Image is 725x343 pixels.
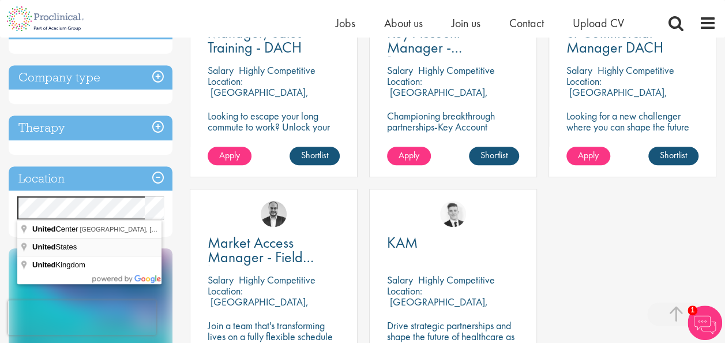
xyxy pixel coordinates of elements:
span: Apply [219,149,240,161]
a: Apply [387,147,431,165]
a: Market Access Manager - Field based [208,236,340,264]
h3: Location [9,166,172,191]
span: Manager, Sales Training - DACH [208,23,302,57]
span: Market Access Manager - Field based [208,233,314,281]
p: [GEOGRAPHIC_DATA], [GEOGRAPHIC_DATA] [566,85,667,110]
p: [GEOGRAPHIC_DATA], [GEOGRAPHIC_DATA] [387,295,488,319]
a: Shortlist [648,147,698,165]
a: Join us [452,16,480,31]
span: [GEOGRAPHIC_DATA], [GEOGRAPHIC_DATA], [GEOGRAPHIC_DATA], [GEOGRAPHIC_DATA] [80,226,354,233]
img: Chatbot [688,305,722,340]
h3: Therapy [9,115,172,140]
iframe: reCAPTCHA [8,300,156,335]
span: Location: [566,74,602,88]
span: Apply [399,149,419,161]
h3: Company type [9,65,172,90]
p: Highly Competitive [598,64,674,77]
a: Apply [566,147,610,165]
a: Apply [208,147,251,165]
img: Nicolas Daniel [440,201,466,227]
img: Aitor Melia [261,201,287,227]
span: States [32,243,78,251]
span: Salary [387,64,413,77]
p: Looking to escape your long commute to work? Unlock your new fully flexible, remote working posit... [208,110,340,165]
span: Location: [387,74,422,88]
span: Location: [387,284,422,297]
a: Shortlist [469,147,519,165]
a: Shortlist [290,147,340,165]
span: United [32,260,55,269]
span: Salary [566,64,592,77]
a: Contact [509,16,544,31]
a: KAM [387,236,519,250]
a: Sr Commercial Manager DACH [566,26,698,55]
span: United [32,243,55,251]
a: Key Account Manager - [GEOGRAPHIC_DATA] [387,26,519,55]
p: Highly Competitive [239,64,315,77]
span: 1 [688,305,697,315]
p: Highly Competitive [239,273,315,286]
span: Salary [387,273,413,286]
a: Upload CV [573,16,624,31]
span: Key Account Manager - [GEOGRAPHIC_DATA] [387,23,526,72]
span: Center [32,225,80,233]
a: About us [384,16,423,31]
p: Highly Competitive [418,64,495,77]
span: Location: [208,284,243,297]
p: Championing breakthrough partnerships-Key Account Managers turn biotech innovation into lasting c... [387,110,519,165]
a: Manager, Sales Training - DACH [208,26,340,55]
a: Jobs [336,16,355,31]
span: Sr Commercial Manager DACH [566,23,663,57]
span: Salary [208,273,234,286]
span: Location: [208,74,243,88]
p: Highly Competitive [418,273,495,286]
p: Looking for a new challenger where you can shape the future of healthcare with your innovation? [566,110,698,154]
span: Apply [578,149,599,161]
span: Salary [208,64,234,77]
span: United [32,225,55,233]
p: [GEOGRAPHIC_DATA], [GEOGRAPHIC_DATA] [387,85,488,110]
p: [GEOGRAPHIC_DATA], [GEOGRAPHIC_DATA] [208,295,309,319]
span: KAM [387,233,418,252]
p: [GEOGRAPHIC_DATA], [GEOGRAPHIC_DATA] [208,85,309,110]
span: Kingdom [32,260,87,269]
